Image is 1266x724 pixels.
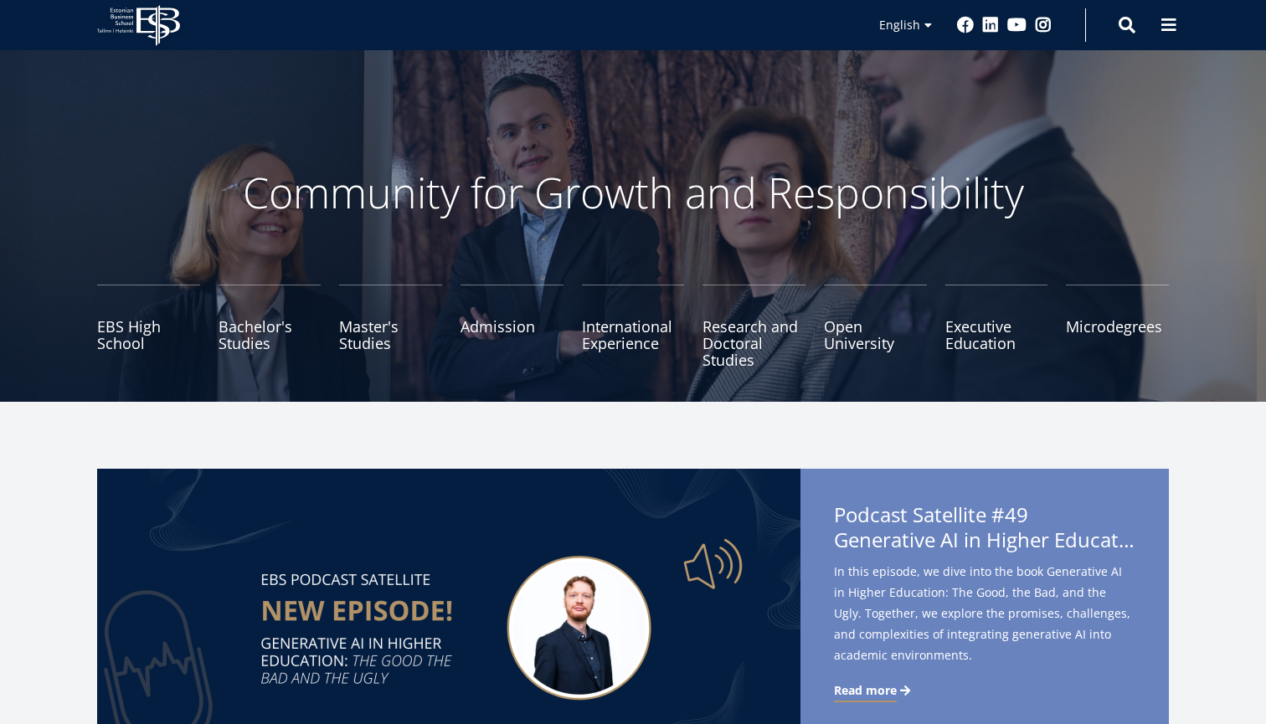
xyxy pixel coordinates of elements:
[834,502,1135,557] span: Podcast Satellite #49
[824,285,927,368] a: Open University
[702,285,805,368] a: Research and Doctoral Studies
[97,285,200,368] a: EBS High School
[982,17,999,33] a: Linkedin
[957,17,974,33] a: Facebook
[834,561,1135,665] span: In this episode, we dive into the book Generative AI in Higher Education: The Good, the Bad, and ...
[582,285,685,368] a: International Experience
[189,167,1077,218] p: Community for Growth and Responsibility
[461,285,564,368] a: Admission
[945,285,1048,368] a: Executive Education
[339,285,442,368] a: Master's Studies
[219,285,322,368] a: Bachelor's Studies
[834,527,1135,552] span: Generative AI in Higher Education: The Good, the Bad, and the Ugly
[834,682,913,699] a: Read more
[1066,285,1169,368] a: Microdegrees
[1007,17,1027,33] a: Youtube
[834,682,897,699] span: Read more
[1035,17,1052,33] a: Instagram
